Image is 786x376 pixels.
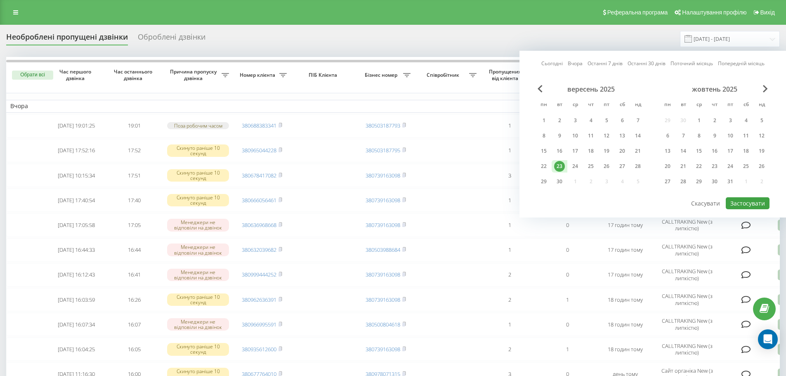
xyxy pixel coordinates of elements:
div: ср 15 жовт 2025 р. [691,145,707,157]
div: 26 [601,161,612,172]
div: 29 [538,176,549,187]
abbr: неділя [632,99,644,111]
td: 17:52 [105,139,163,162]
div: 9 [554,130,565,141]
div: 14 [678,146,689,156]
div: 8 [694,130,704,141]
div: ср 24 вер 2025 р. [567,160,583,173]
td: 0 [538,213,596,236]
span: Пропущених від клієнта [485,69,527,81]
a: Останні 7 днів [588,59,623,67]
div: пт 5 вер 2025 р. [599,114,614,127]
td: 1 [538,288,596,311]
div: Скинуто раніше 10 секунд [167,169,229,182]
td: 16:07 [105,313,163,336]
div: Необроблені пропущені дзвінки [6,33,128,45]
div: вт 9 вер 2025 р. [552,130,567,142]
div: 24 [570,161,581,172]
div: 29 [694,176,704,187]
div: 1 [694,115,704,126]
a: 380503187795 [366,147,400,154]
a: 380999444252 [242,271,276,278]
td: 17:40 [105,189,163,212]
div: пн 27 жовт 2025 р. [660,175,675,188]
div: ср 10 вер 2025 р. [567,130,583,142]
a: 380739163098 [366,296,400,303]
div: жовтень 2025 [660,85,769,93]
div: 11 [741,130,751,141]
div: ср 22 жовт 2025 р. [691,160,707,173]
div: вт 21 жовт 2025 р. [675,160,691,173]
div: чт 18 вер 2025 р. [583,145,599,157]
div: пт 26 вер 2025 р. [599,160,614,173]
div: ср 1 жовт 2025 р. [691,114,707,127]
abbr: неділя [755,99,768,111]
div: 21 [678,161,689,172]
abbr: середа [569,99,581,111]
div: пн 13 жовт 2025 р. [660,145,675,157]
span: Причина пропуску дзвінка [167,69,222,81]
td: [DATE] 19:01:25 [47,114,105,137]
div: вт 14 жовт 2025 р. [675,145,691,157]
span: Бізнес номер [361,72,403,78]
div: пн 6 жовт 2025 р. [660,130,675,142]
div: чт 23 жовт 2025 р. [707,160,722,173]
div: 23 [554,161,565,172]
div: Оброблені дзвінки [138,33,205,45]
div: сб 11 жовт 2025 р. [738,130,754,142]
div: 30 [709,176,720,187]
a: 380503988684 [366,246,400,253]
td: [DATE] 16:03:59 [47,288,105,311]
td: 1 [481,189,538,212]
div: чт 30 жовт 2025 р. [707,175,722,188]
div: 22 [694,161,704,172]
div: нд 7 вер 2025 р. [630,114,646,127]
div: пт 17 жовт 2025 р. [722,145,738,157]
div: 2 [709,115,720,126]
a: 380739163098 [366,345,400,353]
a: 380739163098 [366,172,400,179]
a: 380965044228 [242,147,276,154]
div: 19 [601,146,612,156]
td: 18 годин тому [596,313,654,336]
div: 16 [554,146,565,156]
button: Обрати всі [12,71,53,80]
abbr: вівторок [677,99,689,111]
div: 12 [756,130,767,141]
td: 16:44 [105,239,163,262]
div: чт 16 жовт 2025 р. [707,145,722,157]
td: 1 [481,139,538,162]
td: [DATE] 16:12:43 [47,263,105,286]
abbr: середа [693,99,705,111]
span: ПІБ Клієнта [298,72,350,78]
div: Скинуто раніше 10 секунд [167,293,229,306]
a: 380666056461 [242,196,276,204]
a: 380966995591 [242,321,276,328]
td: 0 [538,313,596,336]
div: сб 6 вер 2025 р. [614,114,630,127]
abbr: субота [740,99,752,111]
a: Сьогодні [541,59,563,67]
div: 5 [601,115,612,126]
div: Менеджери не відповіли на дзвінок [167,244,229,256]
div: нд 21 вер 2025 р. [630,145,646,157]
div: 13 [617,130,628,141]
div: нд 14 вер 2025 р. [630,130,646,142]
div: 3 [725,115,736,126]
div: 6 [662,130,673,141]
td: CALLTRAKING New (з липкістю) [654,313,720,336]
a: 380678417082 [242,172,276,179]
div: пт 10 жовт 2025 р. [722,130,738,142]
div: 4 [741,115,751,126]
div: 22 [538,161,549,172]
div: 18 [741,146,751,156]
div: 21 [633,146,643,156]
a: 380632039682 [242,246,276,253]
div: Open Intercom Messenger [758,329,778,349]
div: Менеджери не відповіли на дзвінок [167,269,229,281]
div: чт 9 жовт 2025 р. [707,130,722,142]
abbr: понеділок [661,99,674,111]
td: [DATE] 16:07:34 [47,313,105,336]
div: пт 3 жовт 2025 р. [722,114,738,127]
a: 380739163098 [366,221,400,229]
